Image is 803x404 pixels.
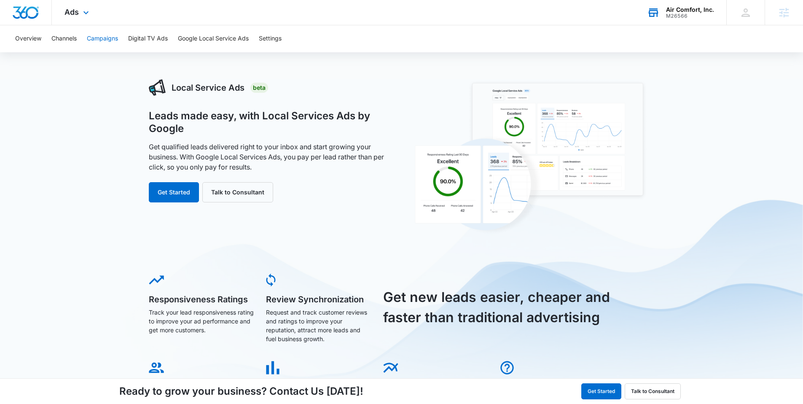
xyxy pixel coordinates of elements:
[15,25,41,52] button: Overview
[119,384,363,399] h4: Ready to grow your business? Contact Us [DATE]!
[266,308,371,343] p: Request and track customer reviews and ratings to improve your reputation, attract more leads and...
[64,8,79,16] span: Ads
[87,25,118,52] button: Campaigns
[128,25,168,52] button: Digital TV Ads
[149,110,392,135] h1: Leads made easy, with Local Services Ads by Google
[149,295,254,304] h5: Responsiveness Ratings
[250,83,268,93] div: Beta
[178,25,249,52] button: Google Local Service Ads
[51,25,77,52] button: Channels
[149,182,199,202] button: Get Started
[149,308,254,334] p: Track your lead responsiveness rating to improve your ad performance and get more customers.
[259,25,282,52] button: Settings
[666,13,714,19] div: account id
[202,182,273,202] button: Talk to Consultant
[581,383,621,399] button: Get Started
[266,295,371,304] h5: Review Synchronization
[625,383,681,399] button: Talk to Consultant
[149,142,392,172] p: Get qualified leads delivered right to your inbox and start growing your business. With Google Lo...
[666,6,714,13] div: account name
[383,287,620,328] h3: Get new leads easier, cheaper and faster than traditional advertising
[172,81,244,94] h3: Local Service Ads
